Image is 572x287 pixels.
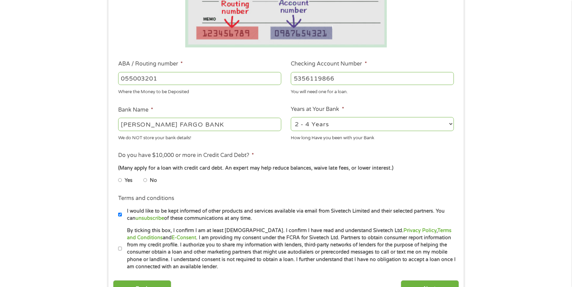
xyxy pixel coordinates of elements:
[118,72,281,85] input: 263177916
[118,195,174,202] label: Terms and conditions
[291,106,344,113] label: Years at Your Bank
[122,207,456,222] label: I would like to be kept informed of other products and services available via email from Sivetech...
[118,132,281,141] div: We do NOT store your bank details!
[150,177,157,184] label: No
[172,235,196,241] a: E-Consent
[136,215,164,221] a: unsubscribe
[118,152,254,159] label: Do you have $10,000 or more in Credit Card Debt?
[125,177,132,184] label: Yes
[291,132,454,141] div: How long Have you been with your Bank
[118,86,281,96] div: Where the Money to be Deposited
[127,228,451,241] a: Terms and Conditions
[291,86,454,96] div: You will need one for a loan.
[118,164,454,172] div: (Many apply for a loan with credit card debt. An expert may help reduce balances, waive late fees...
[118,60,183,68] label: ABA / Routing number
[118,106,153,114] label: Bank Name
[291,60,367,68] label: Checking Account Number
[122,227,456,271] label: By ticking this box, I confirm I am at least [DEMOGRAPHIC_DATA]. I confirm I have read and unders...
[403,228,436,233] a: Privacy Policy
[291,72,454,85] input: 345634636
